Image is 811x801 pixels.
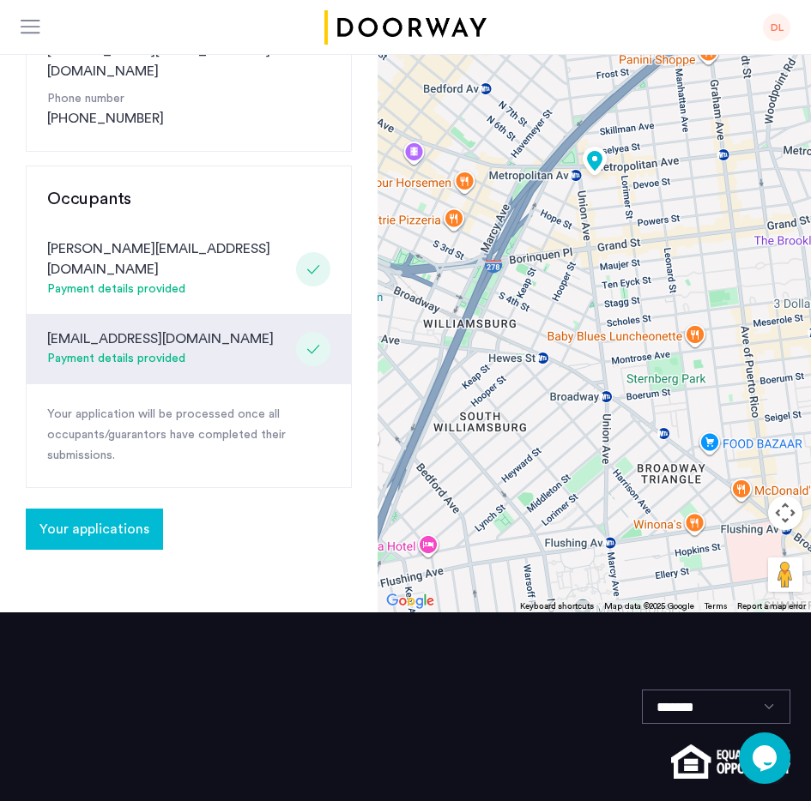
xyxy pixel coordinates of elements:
[739,732,794,784] iframe: chat widget
[47,90,330,108] p: Phone number
[768,557,802,592] button: Drag Pegman onto the map to open Street View
[47,187,330,211] h3: Occupants
[705,600,727,612] a: Terms (opens in new tab)
[671,744,790,779] img: equal-housing.png
[520,600,594,612] button: Keyboard shortcuts
[47,238,289,280] div: [PERSON_NAME][EMAIL_ADDRESS][DOMAIN_NAME]
[737,600,806,612] a: Report a map error
[39,519,149,539] span: Your applications
[47,328,274,349] div: [EMAIL_ADDRESS][DOMAIN_NAME]
[26,509,163,550] button: button
[604,602,694,611] span: Map data ©2025 Google
[47,349,274,370] div: Payment details provided
[47,280,289,300] div: Payment details provided
[47,108,164,129] a: [PHONE_NUMBER]
[322,10,490,45] a: Cazamio logo
[47,405,330,467] p: Your application will be processed once all occupants/guarantors have completed their submissions.
[26,522,163,536] cazamio-button: Go to application
[382,590,439,612] a: Open this area in Google Maps (opens a new window)
[322,10,490,45] img: logo
[763,14,790,41] div: DL
[642,690,790,724] select: Language select
[382,590,439,612] img: Google
[768,496,802,530] button: Map camera controls
[47,40,330,81] a: [PERSON_NAME][EMAIL_ADDRESS][DOMAIN_NAME]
